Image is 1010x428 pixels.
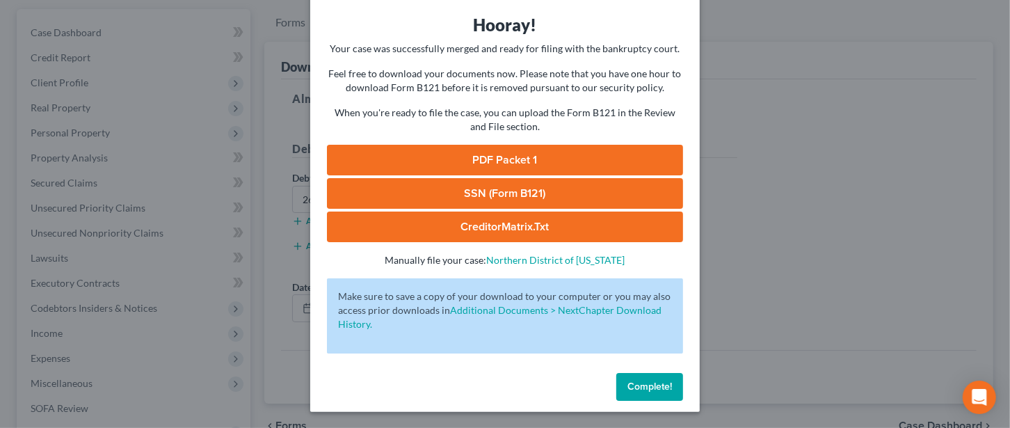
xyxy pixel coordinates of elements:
button: Complete! [616,373,683,401]
a: Northern District of [US_STATE] [487,254,625,266]
span: Complete! [627,381,672,393]
p: Your case was successfully merged and ready for filing with the bankruptcy court. [327,42,683,56]
a: SSN (Form B121) [327,178,683,209]
p: When you're ready to file the case, you can upload the Form B121 in the Review and File section. [327,106,683,134]
a: CreditorMatrix.txt [327,212,683,242]
a: Additional Documents > NextChapter Download History. [338,304,662,330]
h3: Hooray! [327,14,683,36]
a: PDF Packet 1 [327,145,683,175]
p: Feel free to download your documents now. Please note that you have one hour to download Form B12... [327,67,683,95]
div: Open Intercom Messenger [963,381,996,414]
p: Make sure to save a copy of your download to your computer or you may also access prior downloads in [338,290,672,331]
p: Manually file your case: [327,253,683,267]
